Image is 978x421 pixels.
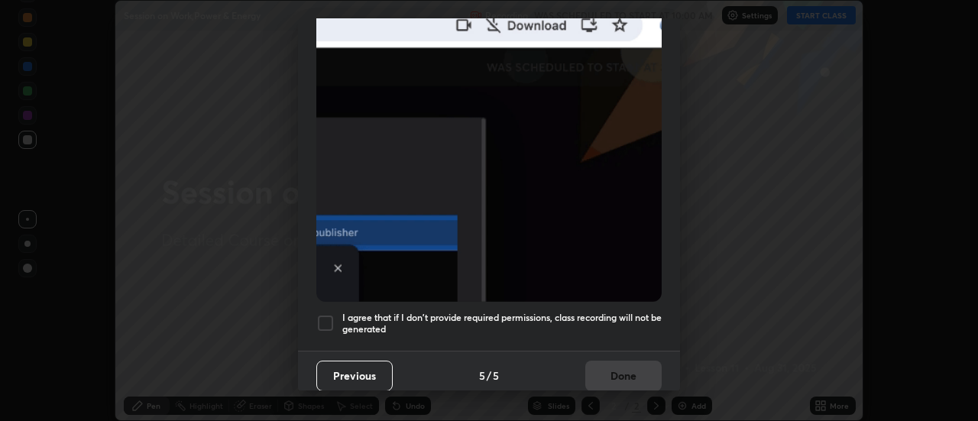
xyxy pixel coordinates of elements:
[487,368,491,384] h4: /
[316,361,393,391] button: Previous
[342,312,662,335] h5: I agree that if I don't provide required permissions, class recording will not be generated
[493,368,499,384] h4: 5
[479,368,485,384] h4: 5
